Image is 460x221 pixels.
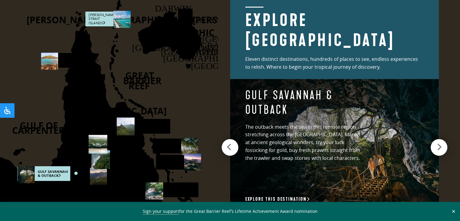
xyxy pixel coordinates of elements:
text: REEF [129,80,150,92]
button: Close [450,209,457,214]
span: for the Great Barrier Reef’s Lifetime Achievement Award nomination [143,208,318,215]
text: [GEOGRAPHIC_DATA] [152,26,244,39]
a: Explore this destination [245,196,310,203]
text: [GEOGRAPHIC_DATA] [74,105,166,117]
text: PENINSULA [74,110,126,122]
text: CARPENTERIA [12,124,74,137]
text: [GEOGRAPHIC_DATA] [191,61,283,71]
a: Sign your support [143,208,179,215]
p: Eleven distinct destinations, hundreds of places to see, endless experiences to relish. Where to ... [245,55,424,71]
text: [PERSON_NAME][GEOGRAPHIC_DATA][PERSON_NAME] [27,14,266,26]
text: [GEOGRAPHIC_DATA] [202,34,295,44]
text: [GEOGRAPHIC_DATA] [163,53,256,63]
text: BARRIER [123,74,161,87]
h4: Gulf Savannah & Outback [245,88,361,117]
text: [GEOGRAPHIC_DATA] [132,43,224,53]
text: DARWIN [155,3,191,13]
p: The outback meets the sea in this remote region stretching across the [GEOGRAPHIC_DATA]. Marvel a... [245,123,361,162]
svg: Open Accessibility Panel [4,107,11,114]
text: GREAT [125,69,154,82]
h2: Explore [GEOGRAPHIC_DATA] [245,7,424,51]
text: [GEOGRAPHIC_DATA] [161,47,253,57]
text: [GEOGRAPHIC_DATA] [179,41,271,51]
text: GULF OF [19,119,57,131]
